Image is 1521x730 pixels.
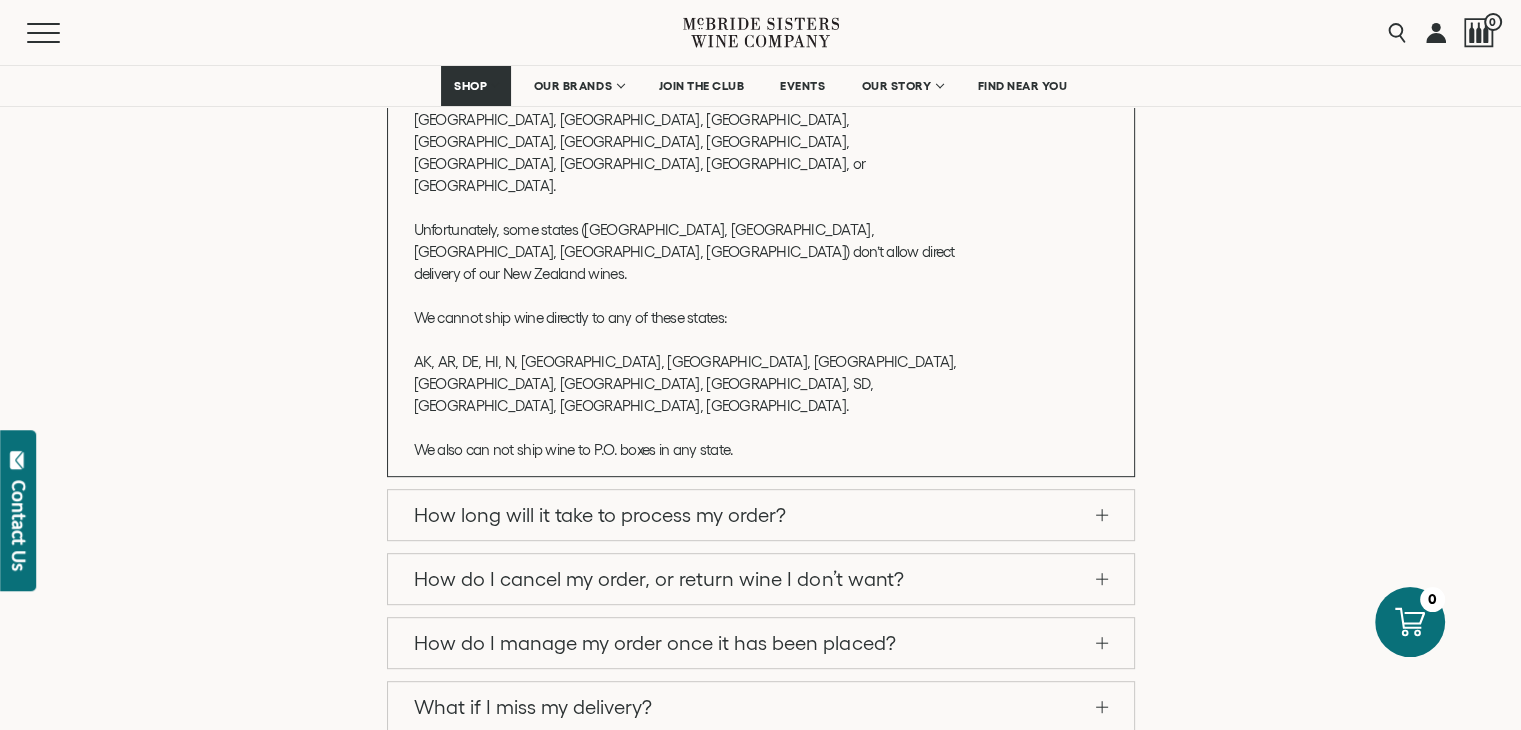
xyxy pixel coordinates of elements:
div: 0 [1420,587,1445,612]
span: OUR STORY [861,79,931,93]
a: How long will it take to process my order? [388,490,1134,540]
span: 0 [1484,13,1502,31]
span: OUR BRANDS [534,79,612,93]
a: EVENTS [767,66,838,106]
span: SHOP [454,79,488,93]
div: Contact Us [9,480,29,571]
a: OUR BRANDS [521,66,636,106]
a: How do I cancel my order, or return wine I don’t want? [388,554,1134,604]
a: FIND NEAR YOU [965,66,1081,106]
button: Mobile Menu Trigger [27,23,99,43]
span: JOIN THE CLUB [659,79,745,93]
span: FIND NEAR YOU [978,79,1068,93]
a: OUR STORY [848,66,955,106]
a: JOIN THE CLUB [646,66,758,106]
span: EVENTS [780,79,825,93]
a: SHOP [441,66,511,106]
a: How do I manage my order once it has been placed? [388,618,1134,668]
